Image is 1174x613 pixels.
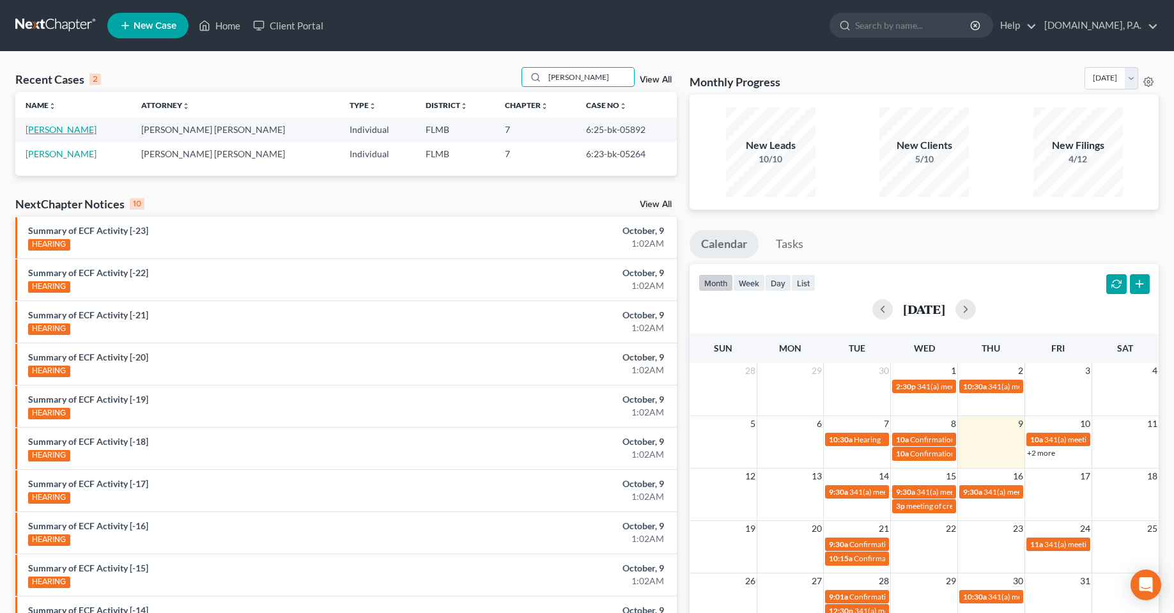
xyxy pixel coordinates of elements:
[1146,416,1159,431] span: 11
[192,14,247,37] a: Home
[28,352,148,362] a: Summary of ECF Activity [-20]
[690,74,780,89] h3: Monthly Progress
[130,198,144,210] div: 10
[829,554,853,563] span: 10:15a
[1079,416,1092,431] span: 10
[896,435,909,444] span: 10a
[1044,539,1095,549] span: 341(a) meeting
[640,75,672,84] a: View All
[877,469,890,484] span: 14
[495,118,576,141] td: 7
[28,225,148,236] a: Summary of ECF Activity [-23]
[461,237,664,250] div: 1:02AM
[505,100,548,110] a: Chapterunfold_more
[744,363,757,378] span: 28
[963,487,982,497] span: 9:30a
[461,490,664,503] div: 1:02AM
[619,102,627,110] i: unfold_more
[815,416,823,431] span: 6
[988,592,1039,601] span: 341(a) meeting
[1117,343,1133,353] span: Sat
[877,363,890,378] span: 30
[982,343,1000,353] span: Thu
[461,267,664,279] div: October, 9
[586,100,627,110] a: Case Nounfold_more
[28,534,70,546] div: HEARING
[1131,570,1161,600] div: Open Intercom Messenger
[744,521,757,536] span: 19
[744,469,757,484] span: 12
[726,153,815,166] div: 10/10
[461,435,664,448] div: October, 9
[28,267,148,278] a: Summary of ECF Activity [-22]
[89,74,101,85] div: 2
[877,521,890,536] span: 21
[849,487,900,497] span: 341(a) meeting
[916,487,967,497] span: 341(a) meeting
[350,100,376,110] a: Typeunfold_more
[733,274,765,291] button: week
[950,363,957,378] span: 1
[744,573,757,589] span: 26
[896,487,915,497] span: 9:30a
[134,21,176,31] span: New Case
[849,343,865,353] span: Tue
[339,118,415,141] td: Individual
[994,14,1037,37] a: Help
[1030,539,1043,549] span: 11a
[879,153,969,166] div: 5/10
[855,13,972,37] input: Search by name...
[1017,363,1024,378] span: 2
[896,382,916,391] span: 2:30p
[984,487,1034,497] span: 341(a) meeting
[917,382,968,391] span: 341(a) meeting
[461,406,664,419] div: 1:02AM
[749,416,757,431] span: 5
[714,343,732,353] span: Sun
[914,343,935,353] span: Wed
[1012,573,1024,589] span: 30
[28,239,70,251] div: HEARING
[726,138,815,153] div: New Leads
[945,521,957,536] span: 22
[15,72,101,87] div: Recent Cases
[1012,521,1024,536] span: 23
[810,521,823,536] span: 20
[810,573,823,589] span: 27
[28,309,148,320] a: Summary of ECF Activity [-21]
[182,102,190,110] i: unfold_more
[461,477,664,490] div: October, 9
[810,363,823,378] span: 29
[461,279,664,292] div: 1:02AM
[1151,363,1159,378] span: 4
[945,573,957,589] span: 29
[461,351,664,364] div: October, 9
[461,562,664,575] div: October, 9
[779,343,801,353] span: Mon
[849,539,922,549] span: Confirmation hearing
[28,366,70,377] div: HEARING
[131,142,339,166] td: [PERSON_NAME] [PERSON_NAME]
[576,142,677,166] td: 6:23-bk-05264
[829,435,853,444] span: 10:30a
[461,393,664,406] div: October, 9
[1044,435,1095,444] span: 341(a) meeting
[1084,363,1092,378] span: 3
[1079,469,1092,484] span: 17
[829,592,848,601] span: 9:01a
[810,469,823,484] span: 13
[461,448,664,461] div: 1:02AM
[545,68,634,86] input: Search by name...
[1038,14,1158,37] a: [DOMAIN_NAME], P.A.
[1079,573,1092,589] span: 31
[461,364,664,376] div: 1:02AM
[877,573,890,589] span: 28
[950,416,957,431] span: 8
[576,118,677,141] td: 6:25-bk-05892
[1146,469,1159,484] span: 18
[49,102,56,110] i: unfold_more
[28,520,148,531] a: Summary of ECF Activity [-16]
[461,520,664,532] div: October, 9
[28,281,70,293] div: HEARING
[28,563,148,573] a: Summary of ECF Activity [-15]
